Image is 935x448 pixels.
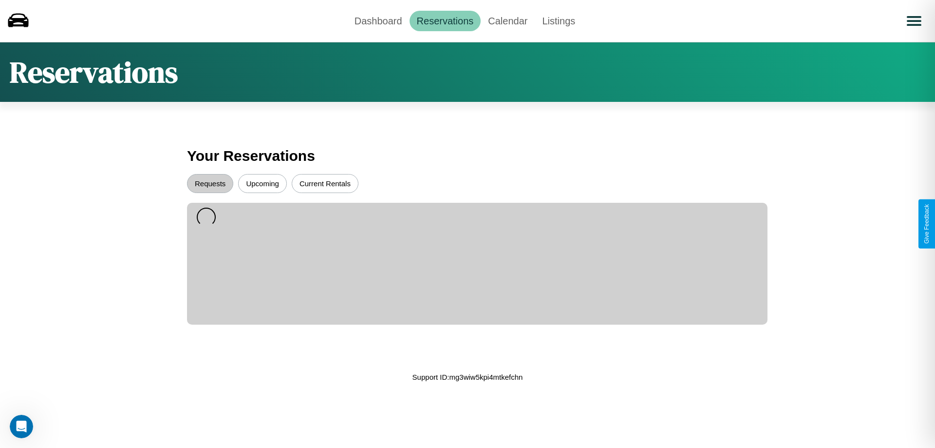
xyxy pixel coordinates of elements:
[187,174,233,193] button: Requests
[481,11,535,31] a: Calendar
[10,52,178,92] h1: Reservations
[10,415,33,438] iframe: Intercom live chat
[410,11,481,31] a: Reservations
[187,143,748,169] h3: Your Reservations
[923,204,930,244] div: Give Feedback
[535,11,582,31] a: Listings
[292,174,358,193] button: Current Rentals
[238,174,287,193] button: Upcoming
[347,11,410,31] a: Dashboard
[412,370,523,384] p: Support ID: mg3wiw5kpi4mtkefchn
[900,7,928,35] button: Open menu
